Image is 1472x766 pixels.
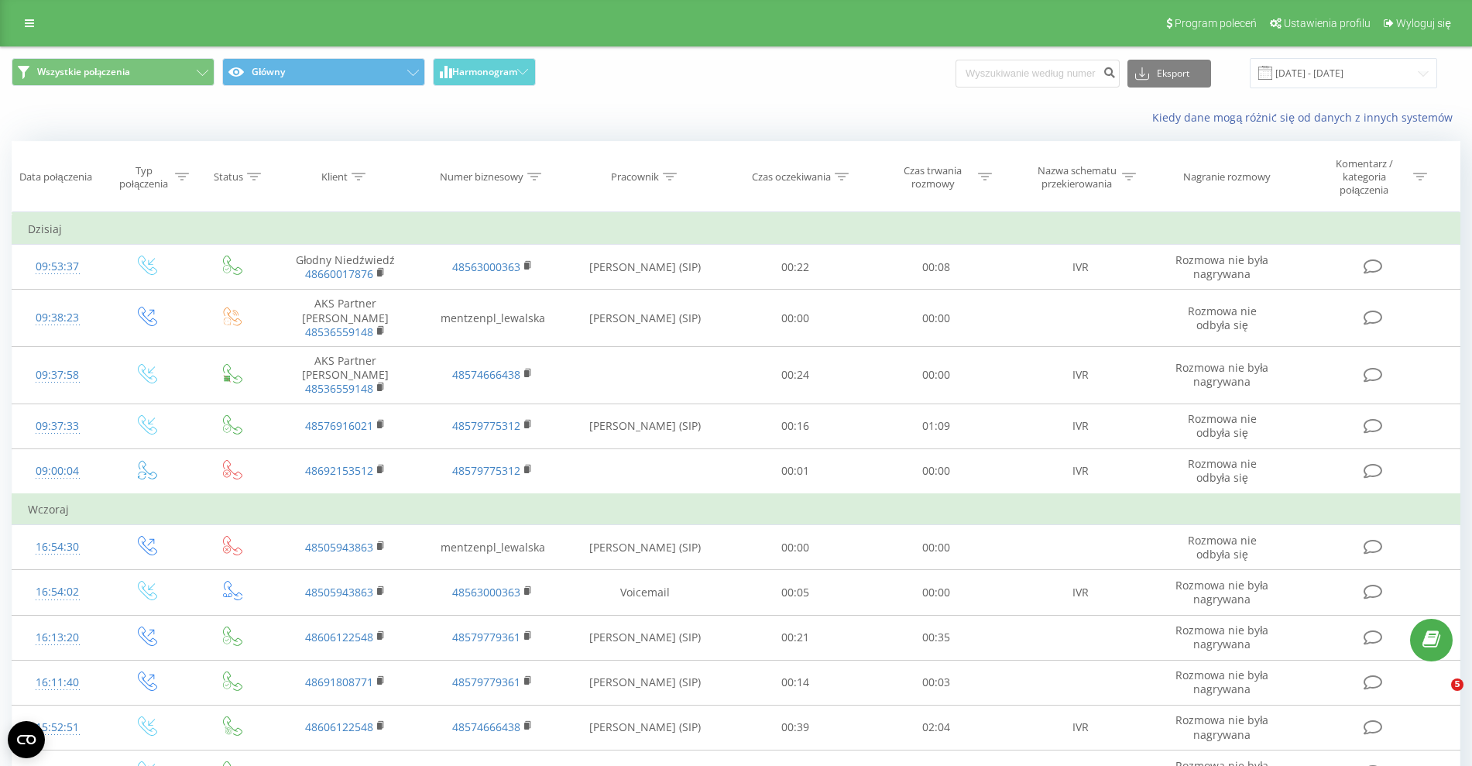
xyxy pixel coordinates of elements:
span: Rozmowa nie odbyła się [1188,456,1257,485]
td: 00:00 [866,525,1007,570]
a: 48563000363 [452,585,520,599]
span: Rozmowa nie była nagrywana [1175,252,1268,281]
td: 00:05 [725,570,866,615]
td: [PERSON_NAME] (SIP) [566,705,724,750]
div: 16:11:40 [28,668,87,698]
td: Voicemail [566,570,724,615]
td: Wczoraj [12,494,1460,525]
a: Kiedy dane mogą różnić się od danych z innych systemów [1152,110,1460,125]
a: 48606122548 [305,630,373,644]
td: 00:14 [725,660,866,705]
a: 48579779361 [452,675,520,689]
td: 01:09 [866,404,1007,448]
div: 09:37:58 [28,360,87,390]
div: Czas oczekiwania [752,170,831,184]
a: 48606122548 [305,720,373,734]
td: 00:16 [725,404,866,448]
td: IVR [1007,570,1155,615]
span: 5 [1451,678,1463,691]
td: IVR [1007,705,1155,750]
div: 16:54:30 [28,532,87,562]
div: Nazwa schematu przekierowania [1035,164,1118,191]
a: 48505943863 [305,585,373,599]
td: 00:00 [866,570,1007,615]
td: [PERSON_NAME] (SIP) [566,290,724,347]
div: 09:37:33 [28,411,87,441]
div: Data połączenia [19,170,92,184]
span: Ustawienia profilu [1284,17,1371,29]
td: AKS Partner [PERSON_NAME] [272,347,419,404]
td: AKS Partner [PERSON_NAME] [272,290,419,347]
td: 00:08 [866,245,1007,290]
span: Rozmowa nie była nagrywana [1175,578,1268,606]
button: Harmonogram [433,58,536,86]
td: mentzenpl_lewalska [419,290,566,347]
div: Status [214,170,243,184]
td: Dzisiaj [12,214,1460,245]
a: 48536559148 [305,325,373,339]
div: 09:38:23 [28,303,87,333]
span: Rozmowa nie była nagrywana [1175,623,1268,651]
a: 48660017876 [305,266,373,281]
span: Wszystkie połączenia [37,66,130,78]
td: IVR [1007,404,1155,448]
td: 00:21 [725,615,866,660]
a: 48574666438 [452,720,520,734]
td: Głodny Niedźwiedź [272,245,419,290]
td: IVR [1007,245,1155,290]
span: Wyloguj się [1396,17,1451,29]
div: 09:00:04 [28,456,87,486]
td: 00:03 [866,660,1007,705]
td: 02:04 [866,705,1007,750]
div: 09:53:37 [28,252,87,282]
td: [PERSON_NAME] (SIP) [566,404,724,448]
td: 00:00 [725,290,866,347]
td: IVR [1007,448,1155,494]
span: Harmonogram [452,67,517,77]
a: 48505943863 [305,540,373,555]
div: 16:54:02 [28,577,87,607]
button: Wszystkie połączenia [12,58,214,86]
button: Open CMP widget [8,721,45,758]
div: Pracownik [611,170,659,184]
button: Eksport [1127,60,1211,88]
td: [PERSON_NAME] (SIP) [566,660,724,705]
td: 00:00 [725,525,866,570]
a: 48579775312 [452,463,520,478]
input: Wyszukiwanie według numeru [956,60,1120,88]
div: Nagranie rozmowy [1183,170,1271,184]
div: 15:52:51 [28,713,87,743]
span: Rozmowa nie była nagrywana [1175,360,1268,389]
td: 00:01 [725,448,866,494]
span: Rozmowa nie odbyła się [1188,304,1257,332]
a: 48536559148 [305,381,373,396]
iframe: Intercom live chat [1419,678,1457,716]
a: 48563000363 [452,259,520,274]
span: Rozmowa nie odbyła się [1188,533,1257,562]
td: IVR [1007,347,1155,404]
td: 00:00 [866,290,1007,347]
td: 00:00 [866,448,1007,494]
td: [PERSON_NAME] (SIP) [566,525,724,570]
a: 48574666438 [452,367,520,382]
a: 48579779361 [452,630,520,644]
span: Rozmowa nie była nagrywana [1175,668,1268,696]
td: 00:35 [866,615,1007,660]
a: 48691808771 [305,675,373,689]
a: 48576916021 [305,418,373,433]
button: Główny [222,58,425,86]
td: 00:22 [725,245,866,290]
span: Rozmowa nie była nagrywana [1175,713,1268,741]
div: Klient [321,170,348,184]
span: Rozmowa nie odbyła się [1188,411,1257,440]
td: 00:00 [866,347,1007,404]
div: Typ połączenia [116,164,171,191]
td: 00:24 [725,347,866,404]
div: Komentarz / kategoria połączenia [1319,157,1409,197]
div: 16:13:20 [28,623,87,653]
div: Numer biznesowy [440,170,523,184]
td: 00:39 [725,705,866,750]
td: mentzenpl_lewalska [419,525,566,570]
td: [PERSON_NAME] (SIP) [566,615,724,660]
a: 48579775312 [452,418,520,433]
